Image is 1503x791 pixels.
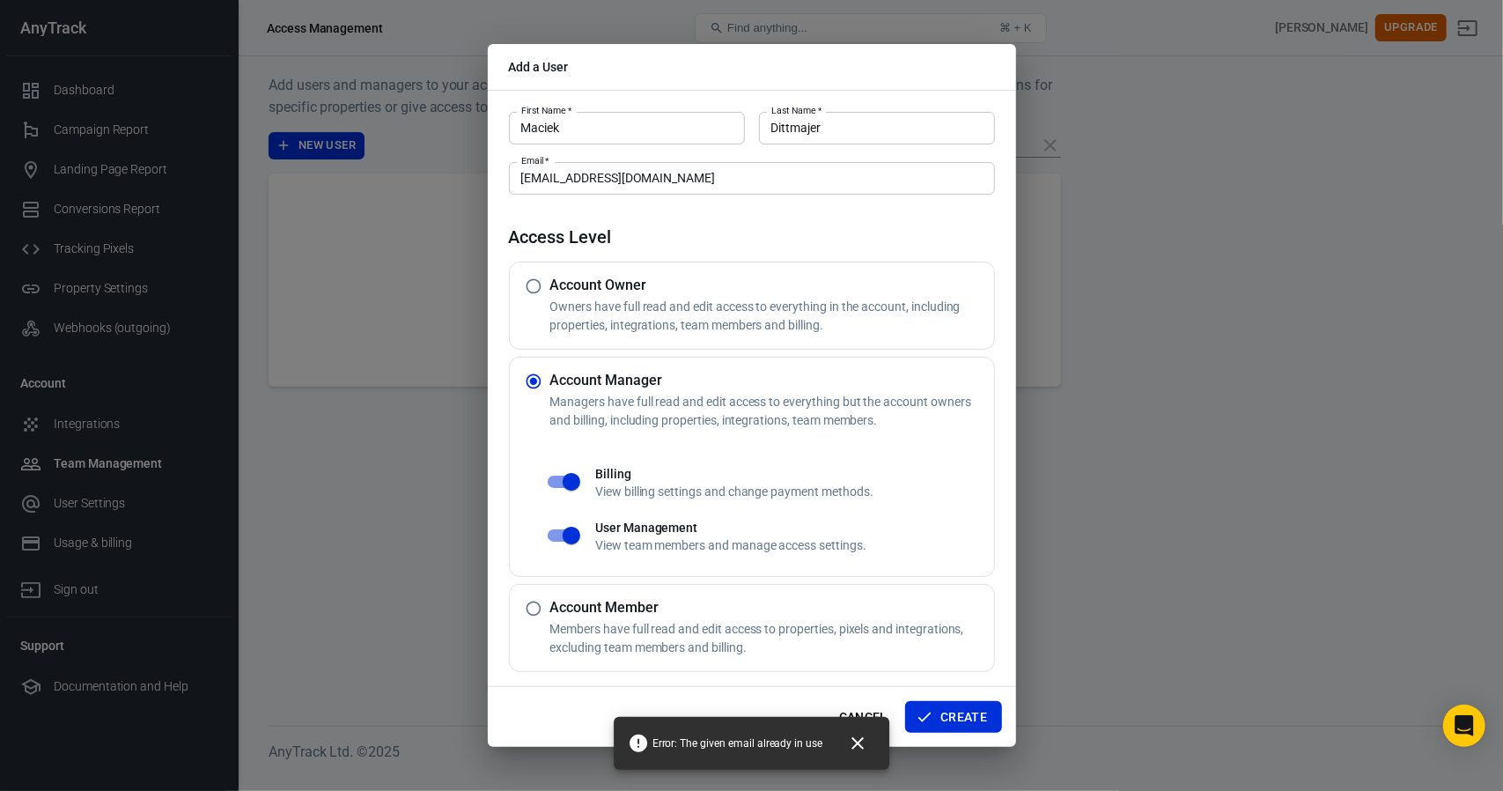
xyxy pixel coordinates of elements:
[550,298,987,335] p: Owners have full read and edit access to everything in the account, including properties, integra...
[1443,705,1485,747] div: Open Intercom Messenger
[628,733,823,754] span: Error: The given email already in use
[595,483,993,501] p: View billing settings and change payment methods.
[509,162,995,195] input: john.doe@work.com
[832,701,895,734] button: Cancel
[509,226,995,248] h4: Access Level
[595,465,993,483] h6: Billing
[595,519,993,536] h6: User Management
[550,620,987,657] p: Members have full read and edit access to properties, pixels and integrations, excluding team mem...
[521,154,549,167] label: Email
[550,599,987,617] h5: Account Member
[550,277,987,294] h5: Account Owner
[488,44,1016,90] h2: Add a User
[550,372,987,389] h5: Account Manager
[595,536,993,555] p: View team members and manage access settings.
[836,722,882,765] button: Close
[771,104,821,117] label: Last Name
[521,104,571,117] label: First Name
[905,701,1001,734] button: Create
[509,112,745,144] input: John
[759,112,995,144] input: Doe
[550,393,987,430] p: Managers have full read and edit access to everything but the account owners and billing, includi...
